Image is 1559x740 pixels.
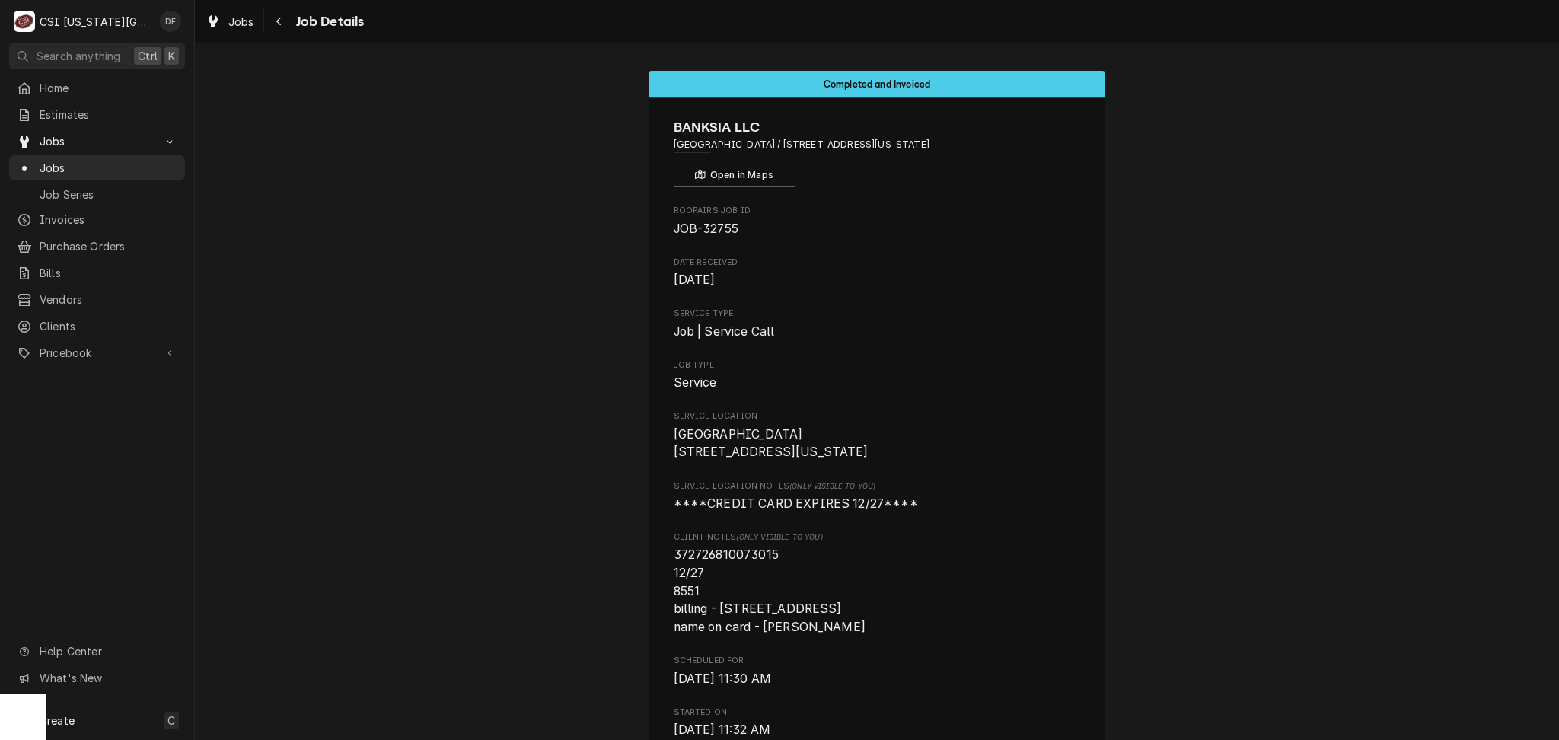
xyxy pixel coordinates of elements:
[674,138,1081,152] span: Address
[9,665,185,691] a: Go to What's New
[674,531,1081,636] div: [object Object]
[674,308,1081,320] span: Service Type
[674,410,1081,423] span: Service Location
[674,375,717,390] span: Service
[138,48,158,64] span: Ctrl
[789,482,875,490] span: (Only Visible to You)
[9,340,185,365] a: Go to Pricebook
[674,410,1081,461] div: Service Location
[9,182,185,207] a: Job Series
[674,205,1081,238] div: Roopairs Job ID
[674,323,1081,341] span: Service Type
[649,71,1105,97] div: Status
[199,9,260,34] a: Jobs
[674,721,1081,739] span: Started On
[674,655,1081,687] div: Scheduled For
[40,14,151,30] div: CSI [US_STATE][GEOGRAPHIC_DATA]
[9,102,185,127] a: Estimates
[40,160,177,176] span: Jobs
[40,265,177,281] span: Bills
[674,426,1081,461] span: Service Location
[674,308,1081,340] div: Service Type
[674,671,771,686] span: [DATE] 11:30 AM
[160,11,181,32] div: DF
[674,531,1081,544] span: Client Notes
[9,43,185,69] button: Search anythingCtrlK
[167,713,175,729] span: C
[674,547,866,634] span: 372726810073015 12/27 8551 billing - [STREET_ADDRESS] name on card - [PERSON_NAME]
[674,164,795,187] button: Open in Maps
[824,79,931,89] span: Completed and Invoiced
[40,714,75,727] span: Create
[674,374,1081,392] span: Job Type
[674,273,716,287] span: [DATE]
[674,359,1081,372] span: Job Type
[40,133,155,149] span: Jobs
[9,234,185,259] a: Purchase Orders
[674,257,1081,289] div: Date Received
[40,187,177,203] span: Job Series
[9,155,185,180] a: Jobs
[674,117,1081,187] div: Client Information
[674,257,1081,269] span: Date Received
[9,314,185,339] a: Clients
[674,117,1081,138] span: Name
[674,427,869,460] span: [GEOGRAPHIC_DATA] [STREET_ADDRESS][US_STATE]
[40,345,155,361] span: Pricebook
[674,205,1081,217] span: Roopairs Job ID
[674,707,1081,739] div: Started On
[674,359,1081,392] div: Job Type
[40,80,177,96] span: Home
[674,707,1081,719] span: Started On
[14,11,35,32] div: C
[40,238,177,254] span: Purchase Orders
[14,11,35,32] div: CSI Kansas City's Avatar
[674,722,770,737] span: [DATE] 11:32 AM
[736,533,822,541] span: (Only Visible to You)
[674,546,1081,636] span: [object Object]
[9,129,185,154] a: Go to Jobs
[674,670,1081,688] span: Scheduled For
[37,48,120,64] span: Search anything
[40,107,177,123] span: Estimates
[40,292,177,308] span: Vendors
[674,480,1081,513] div: [object Object]
[160,11,181,32] div: David Fannin's Avatar
[674,220,1081,238] span: Roopairs Job ID
[674,495,1081,513] span: [object Object]
[168,48,175,64] span: K
[9,287,185,312] a: Vendors
[674,480,1081,493] span: Service Location Notes
[674,222,738,236] span: JOB-32755
[267,9,292,33] button: Navigate back
[40,318,177,334] span: Clients
[9,260,185,285] a: Bills
[40,670,176,686] span: What's New
[40,643,176,659] span: Help Center
[674,655,1081,667] span: Scheduled For
[292,11,365,32] span: Job Details
[9,75,185,100] a: Home
[9,639,185,664] a: Go to Help Center
[40,212,177,228] span: Invoices
[9,207,185,232] a: Invoices
[674,271,1081,289] span: Date Received
[674,324,775,339] span: Job | Service Call
[228,14,254,30] span: Jobs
